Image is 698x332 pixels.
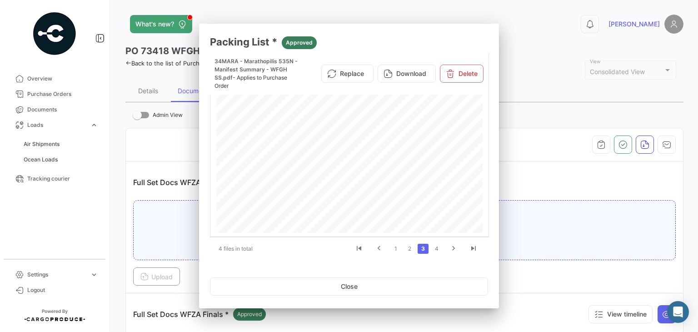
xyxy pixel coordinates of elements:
li: page 4 [430,241,444,257]
a: Back to the list of Purchase Orders [125,60,231,67]
li: page 1 [389,241,403,257]
span: Documents [27,106,98,114]
div: 4 files in total [210,237,285,260]
div: Documents [178,87,211,95]
button: Delete [440,65,484,83]
button: Download [378,65,436,83]
div: Abrir Intercom Messenger [667,301,689,323]
span: 34MARA - Marathopilis 535N - Manifest Summary - WFGH SS.pdf [214,58,298,81]
span: - Applies to Purchase Order [214,74,287,89]
span: Settings [27,271,86,279]
a: 2 [404,244,415,254]
span: [PERSON_NAME] [608,20,660,29]
span: What's new? [135,20,174,29]
span: Loads [27,121,86,129]
span: Air Shipments [24,140,60,148]
span: Overview [27,75,98,83]
mat-select-trigger: Consolidated View [590,68,645,75]
a: go to last page [465,244,482,254]
span: Logout [27,286,98,294]
button: Close [210,277,488,296]
span: Ocean Loads [24,156,58,164]
a: go to previous page [370,244,388,254]
span: expand_more [90,121,98,129]
img: placeholder-user.png [664,15,683,34]
span: Admin View [153,110,183,121]
span: expand_more [90,271,98,279]
h3: PO 73418 WFGH AFCD SS [125,45,242,57]
p: Full Set Docs WFZA * [133,176,259,189]
div: Details [138,87,158,95]
span: Upload [140,273,173,281]
img: powered-by.png [32,11,77,56]
button: View timeline [588,305,653,323]
h3: Packing List * [210,35,488,49]
p: Full Set Docs WFZA Finals * [133,308,266,321]
a: go to first page [350,244,368,254]
li: page 3 [416,241,430,257]
a: 4 [431,244,442,254]
button: Replace [321,65,374,83]
a: go to next page [445,244,462,254]
span: Approved [237,310,262,318]
li: page 2 [403,241,416,257]
span: Purchase Orders [27,90,98,98]
a: 3 [418,244,429,254]
a: 1 [390,244,401,254]
span: Tracking courier [27,175,98,183]
span: Approved [286,39,313,47]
